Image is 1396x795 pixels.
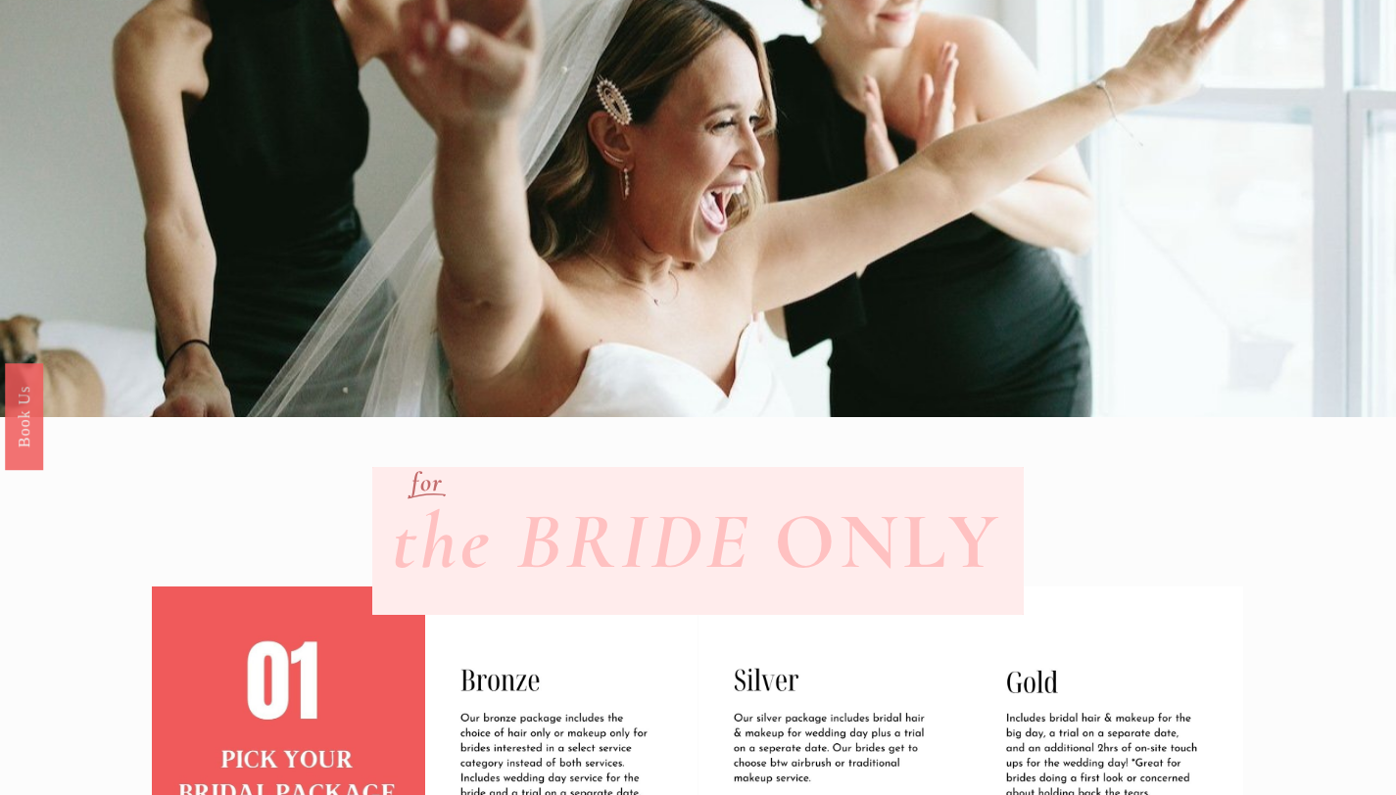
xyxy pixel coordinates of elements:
[774,492,1002,589] strong: ONLY
[5,363,43,470] a: Book Us
[392,492,751,589] em: the BRIDE
[411,466,443,498] em: for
